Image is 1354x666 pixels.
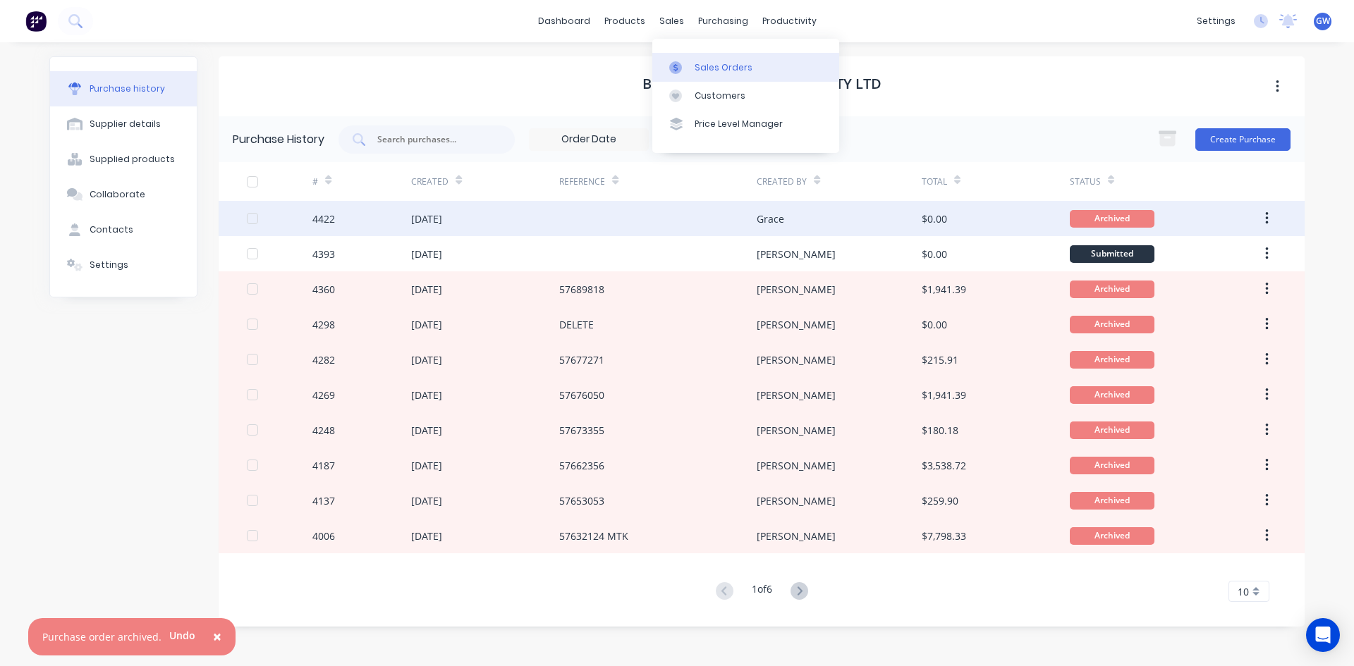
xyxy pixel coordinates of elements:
[922,423,958,438] div: $180.18
[922,317,947,332] div: $0.00
[597,11,652,32] div: products
[922,282,966,297] div: $1,941.39
[691,11,755,32] div: purchasing
[1070,245,1154,263] div: Submitted
[922,388,966,402] div: $1,941.39
[922,458,966,473] div: $3,538.72
[1070,492,1154,510] div: Archived
[312,247,335,261] div: 4393
[1070,457,1154,474] div: Archived
[922,211,947,226] div: $0.00
[559,529,628,543] div: 57632124 MTK
[695,61,752,74] div: Sales Orders
[312,282,335,297] div: 4360
[922,493,958,508] div: $259.90
[757,458,836,473] div: [PERSON_NAME]
[90,259,128,271] div: Settings
[652,53,839,81] a: Sales Orders
[50,106,197,142] button: Supplier details
[530,129,648,150] input: Order Date
[25,11,47,32] img: Factory
[757,388,836,402] div: [PERSON_NAME]
[50,247,197,283] button: Settings
[559,317,594,332] div: DELETE
[90,223,133,236] div: Contacts
[757,211,784,226] div: Grace
[757,423,836,438] div: [PERSON_NAME]
[411,493,442,508] div: [DATE]
[312,458,335,473] div: 4187
[1070,421,1154,439] div: Archived
[411,211,442,226] div: [DATE]
[411,317,442,332] div: [DATE]
[757,282,836,297] div: [PERSON_NAME]
[559,352,604,367] div: 57677271
[411,423,442,438] div: [DATE]
[233,131,324,148] div: Purchase History
[559,282,604,297] div: 57689818
[652,82,839,110] a: Customers
[312,529,335,543] div: 4006
[1070,210,1154,228] div: Archived
[695,90,745,102] div: Customers
[922,529,966,543] div: $7,798.33
[922,175,947,188] div: Total
[50,71,197,106] button: Purchase history
[1070,280,1154,298] div: Archived
[1306,618,1340,652] div: Open Intercom Messenger
[652,110,839,138] a: Price Level Manager
[312,423,335,438] div: 4248
[312,175,318,188] div: #
[757,175,807,188] div: Created By
[90,188,145,201] div: Collaborate
[752,581,772,602] div: 1 of 6
[1195,128,1291,151] button: Create Purchase
[922,352,958,367] div: $215.91
[755,11,824,32] div: productivity
[213,627,221,646] span: ×
[50,142,197,177] button: Supplied products
[695,118,783,130] div: Price Level Manager
[922,247,947,261] div: $0.00
[90,118,161,130] div: Supplier details
[50,177,197,212] button: Collaborate
[312,352,335,367] div: 4282
[50,212,197,247] button: Contacts
[642,75,882,92] h1: Bluescope Distribution Pty Ltd
[559,423,604,438] div: 57673355
[161,625,203,646] button: Undo
[757,352,836,367] div: [PERSON_NAME]
[1316,15,1330,27] span: GW
[312,388,335,402] div: 4269
[652,11,691,32] div: sales
[312,493,335,508] div: 4137
[1238,584,1249,599] span: 10
[757,493,836,508] div: [PERSON_NAME]
[559,388,604,402] div: 57676050
[312,211,335,226] div: 4422
[90,153,175,166] div: Supplied products
[1190,11,1243,32] div: settings
[411,352,442,367] div: [DATE]
[199,620,236,654] button: Close
[1070,351,1154,369] div: Archived
[1070,175,1101,188] div: Status
[90,82,165,95] div: Purchase history
[312,317,335,332] div: 4298
[411,175,449,188] div: Created
[559,175,605,188] div: Reference
[411,458,442,473] div: [DATE]
[559,493,604,508] div: 57653053
[757,529,836,543] div: [PERSON_NAME]
[411,247,442,261] div: [DATE]
[1070,386,1154,404] div: Archived
[42,629,161,644] div: Purchase order archived.
[376,132,493,147] input: Search purchases...
[1070,316,1154,333] div: Archived
[559,458,604,473] div: 57662356
[757,247,836,261] div: [PERSON_NAME]
[411,282,442,297] div: [DATE]
[531,11,597,32] a: dashboard
[757,317,836,332] div: [PERSON_NAME]
[411,388,442,402] div: [DATE]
